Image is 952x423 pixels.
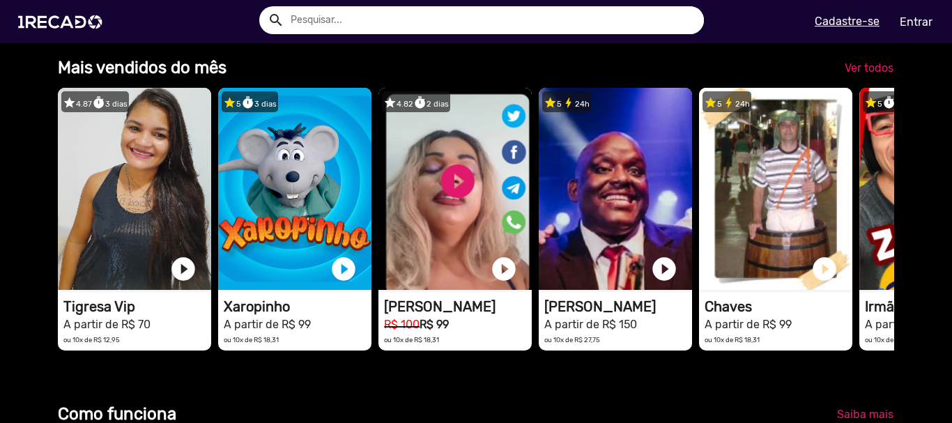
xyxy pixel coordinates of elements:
[63,298,211,315] h1: Tigresa Vip
[705,318,792,331] small: A partir de R$ 99
[218,88,371,290] video: 1RECADO vídeos dedicados para fãs e empresas
[420,318,449,331] b: R$ 99
[378,88,532,290] video: 1RECADO vídeos dedicados para fãs e empresas
[544,298,692,315] h1: [PERSON_NAME]
[384,298,532,315] h1: [PERSON_NAME]
[539,88,692,290] video: 1RECADO vídeos dedicados para fãs e empresas
[544,318,637,331] small: A partir de R$ 150
[224,336,279,344] small: ou 10x de R$ 18,31
[58,88,211,290] video: 1RECADO vídeos dedicados para fãs e empresas
[384,336,439,344] small: ou 10x de R$ 18,31
[224,298,371,315] h1: Xaropinho
[811,255,838,283] a: play_circle_filled
[544,336,600,344] small: ou 10x de R$ 27,75
[268,12,284,29] mat-icon: Example home icon
[330,255,358,283] a: play_circle_filled
[58,58,227,77] b: Mais vendidos do mês
[699,88,852,290] video: 1RECADO vídeos dedicados para fãs e empresas
[169,255,197,283] a: play_circle_filled
[63,318,151,331] small: A partir de R$ 70
[845,61,893,75] span: Ver todos
[63,336,120,344] small: ou 10x de R$ 12,95
[280,6,704,34] input: Pesquisar...
[490,255,518,283] a: play_circle_filled
[384,318,420,331] small: R$ 100
[837,408,893,421] span: Saiba mais
[891,10,942,34] a: Entrar
[815,15,880,28] u: Cadastre-se
[865,336,921,344] small: ou 10x de R$ 27,56
[224,318,311,331] small: A partir de R$ 99
[263,7,287,31] button: Example home icon
[705,298,852,315] h1: Chaves
[705,336,760,344] small: ou 10x de R$ 18,31
[650,255,678,283] a: play_circle_filled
